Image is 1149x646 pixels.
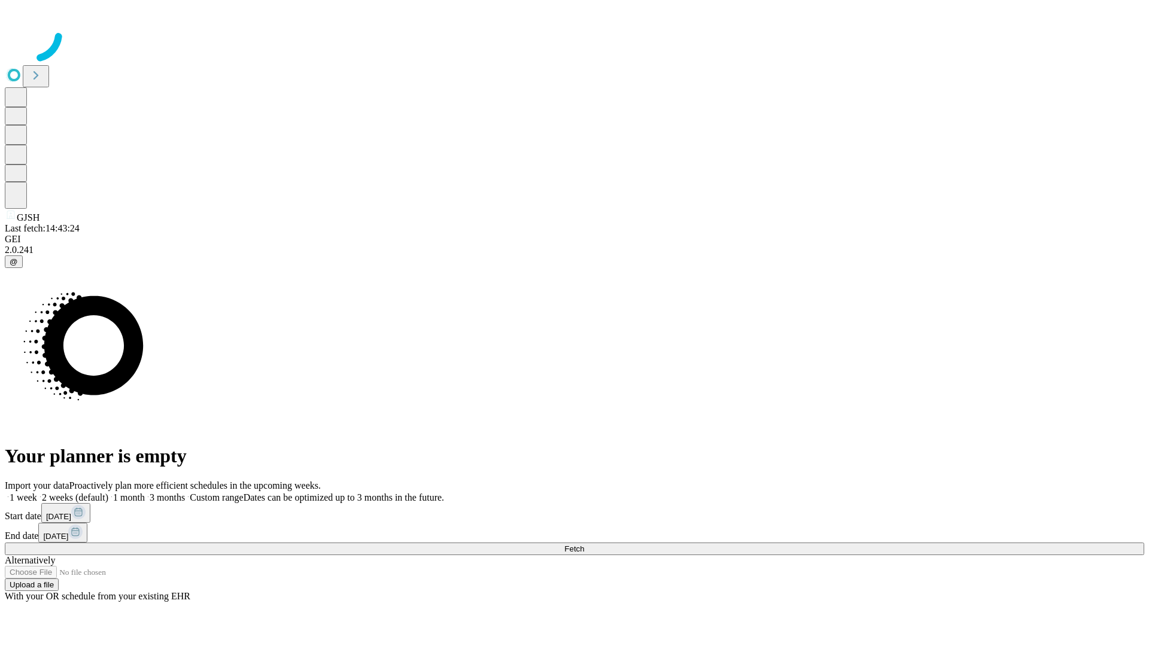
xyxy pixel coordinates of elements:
[41,503,90,523] button: [DATE]
[244,492,444,502] span: Dates can be optimized up to 3 months in the future.
[5,255,23,268] button: @
[5,578,59,591] button: Upload a file
[190,492,243,502] span: Custom range
[113,492,145,502] span: 1 month
[564,544,584,553] span: Fetch
[43,532,68,541] span: [DATE]
[5,523,1144,543] div: End date
[10,492,37,502] span: 1 week
[5,591,190,601] span: With your OR schedule from your existing EHR
[69,480,321,490] span: Proactively plan more efficient schedules in the upcoming weeks.
[5,234,1144,245] div: GEI
[5,503,1144,523] div: Start date
[10,257,18,266] span: @
[17,212,39,223] span: GJSH
[5,445,1144,467] h1: Your planner is empty
[42,492,108,502] span: 2 weeks (default)
[38,523,87,543] button: [DATE]
[5,543,1144,555] button: Fetch
[5,245,1144,255] div: 2.0.241
[150,492,185,502] span: 3 months
[5,223,80,233] span: Last fetch: 14:43:24
[5,480,69,490] span: Import your data
[5,555,55,565] span: Alternatively
[46,512,71,521] span: [DATE]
